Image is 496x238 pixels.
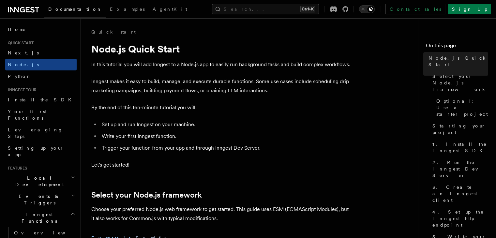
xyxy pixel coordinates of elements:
kbd: Ctrl+K [300,6,315,12]
a: Contact sales [385,4,445,14]
a: Setting up your app [5,142,77,160]
span: Node.js Quick Start [428,55,488,68]
button: Search...Ctrl+K [212,4,319,14]
a: Python [5,70,77,82]
a: Documentation [44,2,106,18]
span: Starting your project [432,123,488,136]
a: 3. Create an Inngest client [430,181,488,206]
span: Inngest Functions [5,211,70,224]
span: Features [5,166,27,171]
a: Examples [106,2,149,18]
span: Overview [14,230,81,235]
span: 2. Run the Inngest Dev Server [432,159,488,179]
span: Optional: Use a starter project [436,98,488,117]
span: Leveraging Steps [8,127,63,139]
h1: Node.js Quick Start [91,43,352,55]
span: Documentation [48,7,102,12]
a: Home [5,23,77,35]
p: Let's get started! [91,160,352,170]
span: Node.js [8,62,39,67]
p: Inngest makes it easy to build, manage, and execute durable functions. Some use cases include sch... [91,77,352,95]
span: 4. Set up the Inngest http endpoint [432,209,488,228]
span: Events & Triggers [5,193,71,206]
span: 1. Install the Inngest SDK [432,141,488,154]
a: Install the SDK [5,94,77,106]
span: Local Development [5,175,71,188]
button: Local Development [5,172,77,190]
span: Examples [110,7,145,12]
span: Quick start [5,40,34,46]
a: 1. Install the Inngest SDK [430,138,488,156]
a: 2. Run the Inngest Dev Server [430,156,488,181]
span: 3. Create an Inngest client [432,184,488,203]
a: Sign Up [448,4,491,14]
span: AgentKit [153,7,187,12]
span: Setting up your app [8,145,64,157]
li: Set up and run Inngest on your machine. [100,120,352,129]
a: Node.js [5,59,77,70]
a: 4. Set up the Inngest http endpoint [430,206,488,231]
a: Select your Node.js framework [91,190,202,200]
span: Select your Node.js framework [432,73,488,93]
p: Choose your preferred Node.js web framework to get started. This guide uses ESM (ECMAScript Modul... [91,205,352,223]
span: Install the SDK [8,97,75,102]
span: Next.js [8,50,39,55]
span: Python [8,74,32,79]
a: AgentKit [149,2,191,18]
a: Select your Node.js framework [430,70,488,95]
button: Inngest Functions [5,209,77,227]
a: Next.js [5,47,77,59]
a: Quick start [91,29,136,35]
button: Toggle dark mode [359,5,375,13]
h4: On this page [426,42,488,52]
p: In this tutorial you will add Inngest to a Node.js app to easily run background tasks and build c... [91,60,352,69]
li: Trigger your function from your app and through Inngest Dev Server. [100,143,352,153]
li: Write your first Inngest function. [100,132,352,141]
a: Your first Functions [5,106,77,124]
a: Leveraging Steps [5,124,77,142]
span: Inngest tour [5,87,37,93]
a: Starting your project [430,120,488,138]
span: Your first Functions [8,109,47,121]
span: Home [8,26,26,33]
a: Optional: Use a starter project [434,95,488,120]
button: Events & Triggers [5,190,77,209]
a: Node.js Quick Start [426,52,488,70]
p: By the end of this ten-minute tutorial you will: [91,103,352,112]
